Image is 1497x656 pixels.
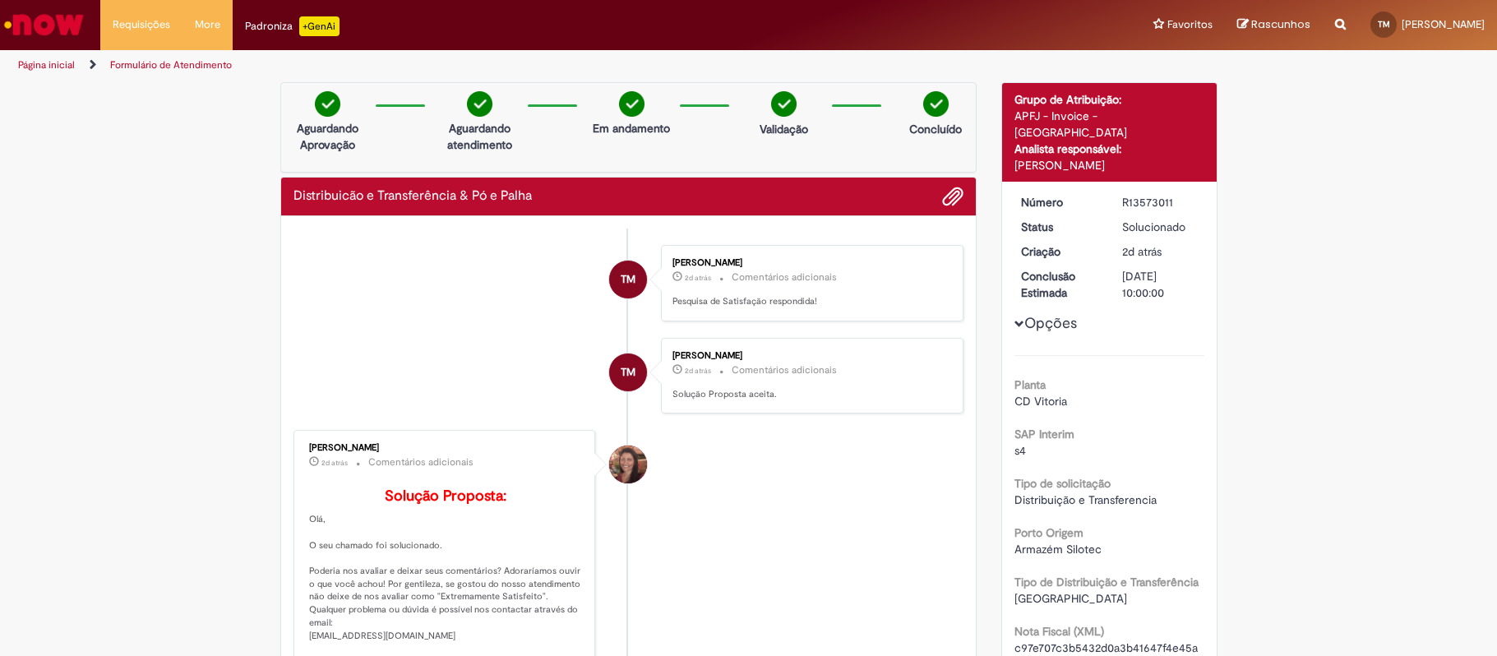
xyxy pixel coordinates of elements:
div: TIAGO MENEGUELLI [609,353,647,391]
span: Armazém Silotec [1014,542,1102,557]
div: [DATE] 10:00:00 [1122,268,1199,301]
p: Pesquisa de Satisfação respondida! [672,295,946,308]
span: Distribuição e Transferencia [1014,492,1157,507]
dt: Criação [1009,243,1110,260]
b: SAP Interim [1014,427,1074,441]
p: Aguardando atendimento [440,120,520,153]
b: Tipo de Distribuição e Transferência [1014,575,1199,589]
span: 2d atrás [685,273,711,283]
div: Solucionado [1122,219,1199,235]
ul: Trilhas de página [12,50,986,81]
dt: Status [1009,219,1110,235]
time: 27/09/2025 14:55:25 [321,458,348,468]
button: Adicionar anexos [942,186,963,207]
span: 2d atrás [685,366,711,376]
div: [PERSON_NAME] [1014,157,1204,173]
time: 27/09/2025 14:55:59 [685,273,711,283]
div: TIAGO MENEGUELLI [609,261,647,298]
dt: Número [1009,194,1110,210]
div: Selma Rosa Resende Marques [609,446,647,483]
div: Analista responsável: [1014,141,1204,157]
p: Aguardando Aprovação [288,120,367,153]
span: TM [1378,19,1390,30]
span: [PERSON_NAME] [1402,17,1485,31]
div: APFJ - Invoice - [GEOGRAPHIC_DATA] [1014,108,1204,141]
span: More [195,16,220,33]
small: Comentários adicionais [732,270,837,284]
span: [GEOGRAPHIC_DATA] [1014,591,1127,606]
img: check-circle-green.png [771,91,797,117]
b: Porto Origem [1014,525,1083,540]
img: check-circle-green.png [315,91,340,117]
time: 27/09/2025 14:55:52 [685,366,711,376]
span: TM [621,260,635,299]
a: Rascunhos [1237,17,1310,33]
div: [PERSON_NAME] [672,351,946,361]
span: CD Vitoria [1014,394,1067,409]
p: Solução Proposta aceita. [672,388,946,401]
div: Grupo de Atribuição: [1014,91,1204,108]
span: s4 [1014,443,1026,458]
p: +GenAi [299,16,340,36]
div: [PERSON_NAME] [309,443,583,453]
p: Concluído [909,121,962,137]
b: Planta [1014,377,1046,392]
div: 27/09/2025 12:46:36 [1122,243,1199,260]
span: 2d atrás [321,458,348,468]
span: Rascunhos [1251,16,1310,32]
dt: Conclusão Estimada [1009,268,1110,301]
img: check-circle-green.png [619,91,645,117]
a: Formulário de Atendimento [110,58,232,72]
h2: Distribuicão e Transferência & Pó e Palha Histórico de tíquete [293,189,532,204]
p: Validação [760,121,808,137]
div: [PERSON_NAME] [672,258,946,268]
small: Comentários adicionais [368,455,474,469]
p: Em andamento [593,120,670,136]
div: R13573011 [1122,194,1199,210]
b: Solução Proposta: [385,487,506,506]
small: Comentários adicionais [732,363,837,377]
img: ServiceNow [2,8,86,41]
span: 2d atrás [1122,244,1162,259]
b: Tipo de solicitação [1014,476,1111,491]
time: 27/09/2025 12:46:36 [1122,244,1162,259]
b: Nota Fiscal (XML) [1014,624,1104,639]
a: Página inicial [18,58,75,72]
img: check-circle-green.png [923,91,949,117]
div: Padroniza [245,16,340,36]
span: Favoritos [1167,16,1213,33]
img: check-circle-green.png [467,91,492,117]
span: Requisições [113,16,170,33]
span: TM [621,353,635,392]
